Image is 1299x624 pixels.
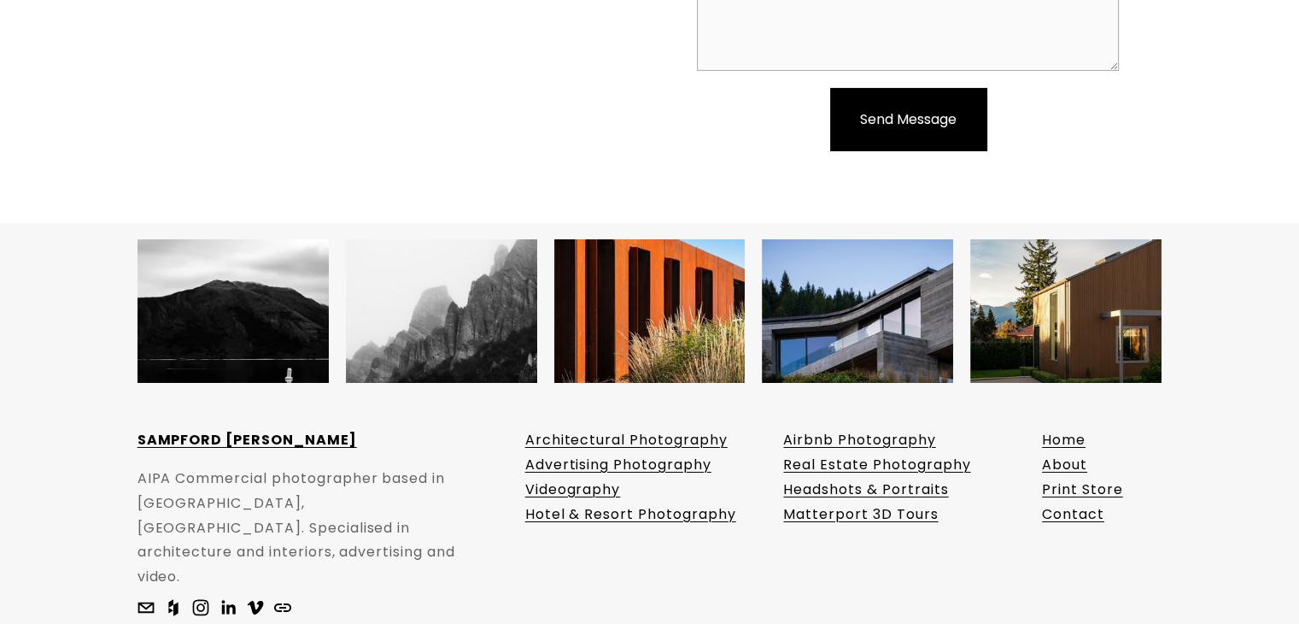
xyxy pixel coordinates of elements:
[525,428,728,453] a: Architectural Photography
[783,428,935,453] a: Airbnb Photography
[830,88,986,150] button: Send MessageSend Message
[1042,453,1087,478] a: About
[1042,503,1104,527] a: Contact
[1042,428,1085,453] a: Home
[783,453,970,478] a: Real Estate Photography
[762,215,953,407] img: Had an epic time shooting this place, definite James Bond vibes! 🍸
[783,503,938,527] a: Matterport 3D Tours
[525,453,711,478] a: Advertising Photography
[525,478,621,503] a: Videography
[219,599,237,616] a: Sampford Cathie
[554,215,746,407] img: Throwback to this awesome shoot with @livingthedreamtoursnz at the incredible Te Kano Estate Cell...
[138,467,473,590] p: AIPA Commercial photographer based in [GEOGRAPHIC_DATA], [GEOGRAPHIC_DATA]. Specialised in archit...
[346,215,537,407] img: Some moody shots from a recent trip up to the Clay Cliffs with the gang 📸 @lisaslensnz @nathanhil...
[970,215,1161,407] img: Have I finally got around to scheduling some new instagram posts? Only time will tell. Anyway, he...
[860,109,957,129] span: Send Message
[165,599,182,616] a: Houzz
[1042,478,1123,503] a: Print Store
[138,215,329,407] img: Say what you will about the inversion, but it does make for some cool landscape shots 📷
[247,599,264,616] a: Sampford Cathie
[138,599,155,616] a: sam@sampfordcathie.com
[192,599,209,616] a: Sampford Cathie
[525,503,736,527] a: Hotel & Resort Photography
[138,430,357,450] strong: SAMPFORD [PERSON_NAME]
[274,599,291,616] a: URL
[138,428,357,453] a: SAMPFORD [PERSON_NAME]
[783,478,948,503] a: Headshots & Portraits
